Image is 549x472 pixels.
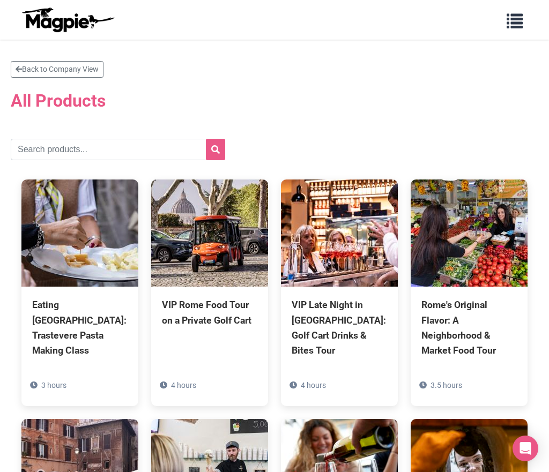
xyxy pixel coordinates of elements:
div: VIP Rome Food Tour on a Private Golf Cart [162,297,257,327]
img: VIP Late Night in Rome: Golf Cart Drinks & Bites Tour [281,179,398,287]
img: Rome's Original Flavor: A Neighborhood & Market Food Tour [411,179,528,287]
img: logo-ab69f6fb50320c5b225c76a69d11143b.png [19,7,116,33]
a: VIP Rome Food Tour on a Private Golf Cart 4 hours [151,179,268,376]
a: Eating [GEOGRAPHIC_DATA]: Trastevere Pasta Making Class 3 hours [21,179,138,406]
a: VIP Late Night in [GEOGRAPHIC_DATA]: Golf Cart Drinks & Bites Tour 4 hours [281,179,398,406]
div: Rome's Original Flavor: A Neighborhood & Market Food Tour [421,297,517,358]
div: Eating [GEOGRAPHIC_DATA]: Trastevere Pasta Making Class [32,297,128,358]
a: Back to Company View [11,61,103,78]
span: 4 hours [171,381,196,389]
a: Rome's Original Flavor: A Neighborhood & Market Food Tour 3.5 hours [411,179,528,406]
span: 4 hours [301,381,326,389]
img: Eating Rome: Trastevere Pasta Making Class [21,179,138,287]
img: VIP Rome Food Tour on a Private Golf Cart [151,179,268,287]
input: Search products... [11,139,225,160]
span: 3 hours [41,381,66,389]
h2: All Products [11,84,538,117]
span: 3.5 hours [431,381,462,389]
div: VIP Late Night in [GEOGRAPHIC_DATA]: Golf Cart Drinks & Bites Tour [292,297,387,358]
div: Open Intercom Messenger [513,436,538,461]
